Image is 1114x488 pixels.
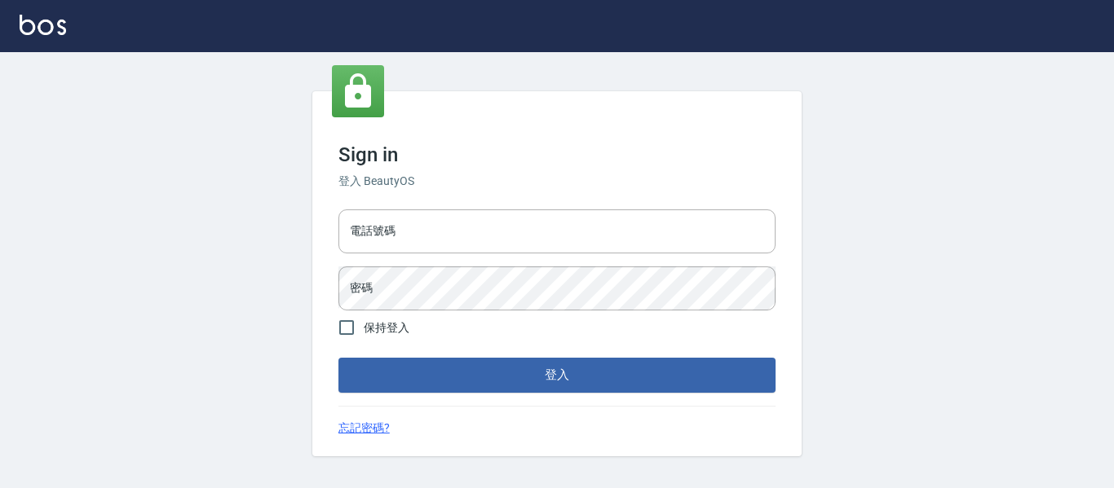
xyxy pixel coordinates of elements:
[338,358,776,392] button: 登入
[338,420,390,437] a: 忘記密碼?
[364,319,409,336] span: 保持登入
[20,15,66,35] img: Logo
[338,173,776,190] h6: 登入 BeautyOS
[338,143,776,166] h3: Sign in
